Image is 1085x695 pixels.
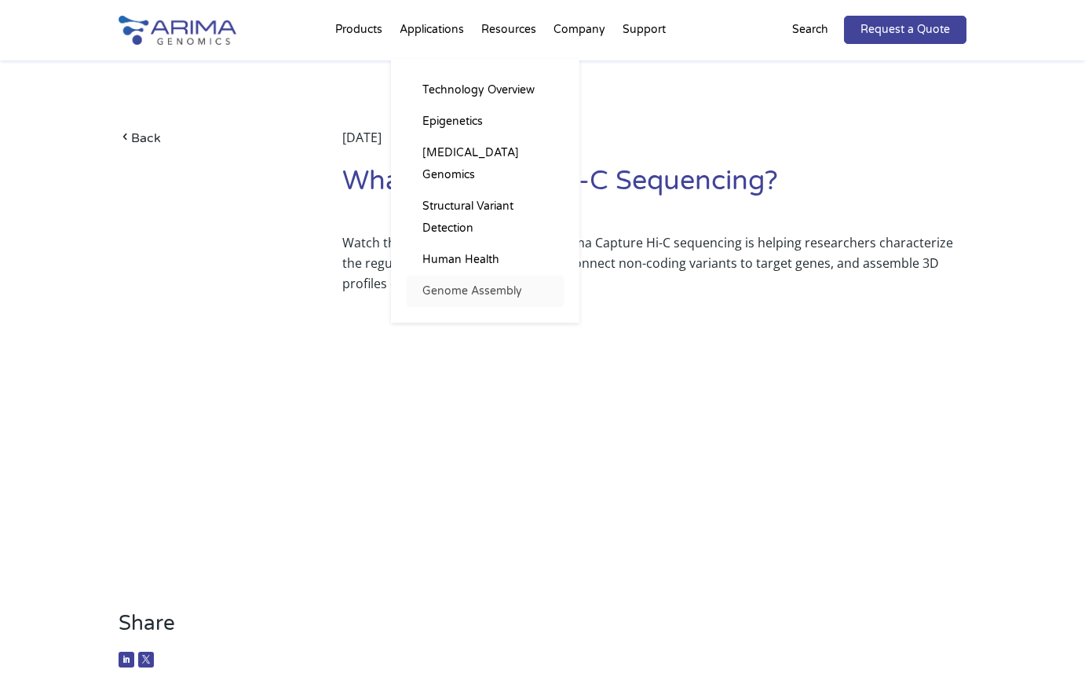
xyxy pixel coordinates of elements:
h1: What is Capture Hi-C Sequencing? [342,163,966,211]
a: Human Health [407,244,564,276]
a: Back [119,127,295,148]
a: Genome Assembly [407,276,564,307]
a: Epigenetics [407,106,564,137]
h3: Share [119,611,295,648]
iframe: What is Capture Hi-C Sequencing? [342,316,966,668]
a: Structural Variant Detection [407,191,564,244]
div: [DATE] [342,127,966,163]
a: [MEDICAL_DATA] Genomics [407,137,564,191]
p: Watch this short video to learn how Arima Capture Hi-C sequencing is helping researchers characte... [342,232,966,294]
img: Arima-Genomics-logo [119,16,236,45]
a: Request a Quote [844,16,966,44]
a: Technology Overview [407,75,564,106]
p: Search [792,20,828,40]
